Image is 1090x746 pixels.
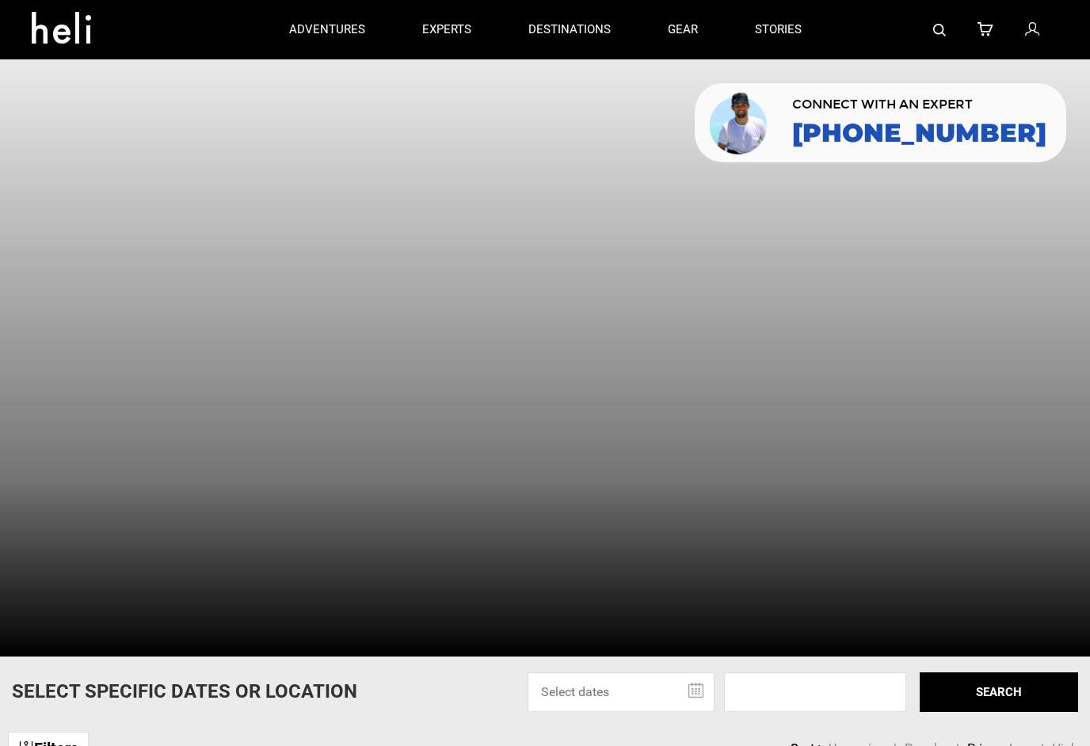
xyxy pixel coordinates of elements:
span: CONNECT WITH AN EXPERT [792,98,1046,111]
p: adventures [289,21,365,38]
img: contact our team [707,89,772,156]
input: Select dates [528,672,715,712]
p: Select Specific Dates Or Location [12,678,357,705]
p: experts [422,21,471,38]
button: SEARCH [920,672,1078,712]
a: [PHONE_NUMBER] [792,119,1046,147]
img: search-bar-icon.svg [933,24,946,36]
p: destinations [528,21,611,38]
